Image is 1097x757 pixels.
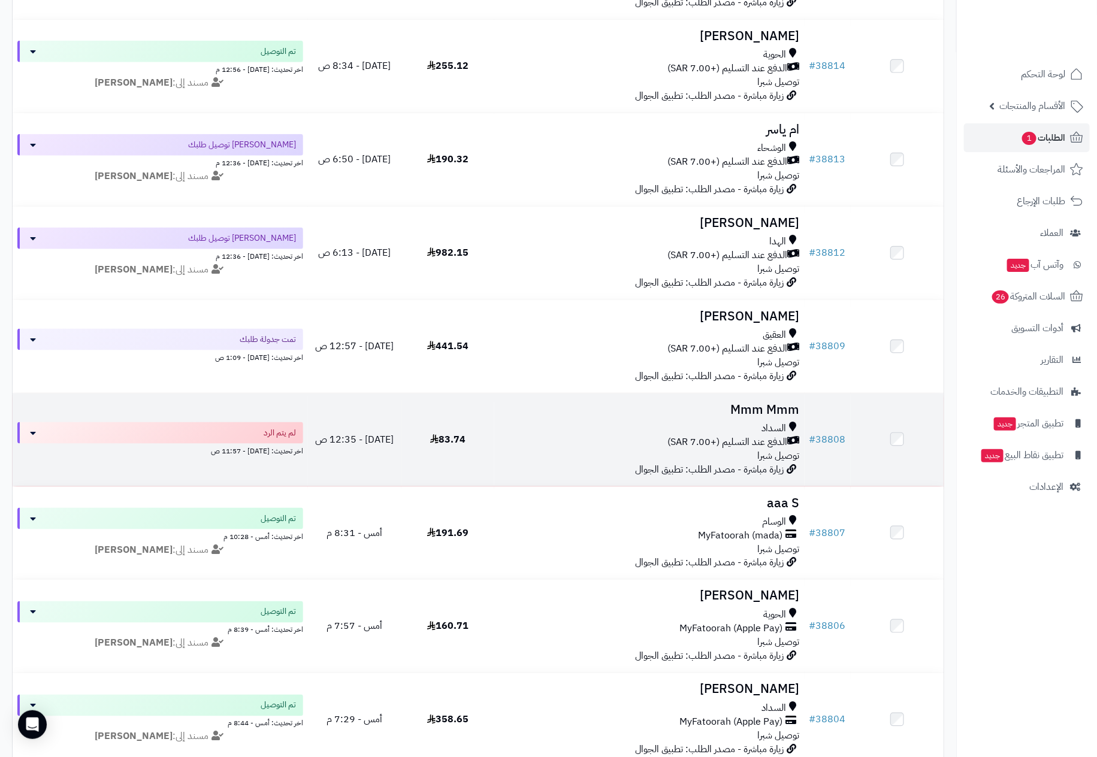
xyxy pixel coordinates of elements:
strong: [PERSON_NAME] [95,636,173,650]
span: لوحة التحكم [1021,66,1065,83]
strong: [PERSON_NAME] [95,543,173,557]
span: # [809,152,816,166]
a: أدوات التسويق [964,314,1090,343]
a: طلبات الإرجاع [964,187,1090,216]
div: اخر تحديث: أمس - 10:28 م [17,529,303,542]
span: [DATE] - 12:57 ص [316,339,394,353]
span: الدفع عند التسليم (+7.00 SAR) [668,249,788,262]
span: 83.74 [430,432,466,447]
span: # [809,713,816,727]
strong: [PERSON_NAME] [95,262,173,277]
span: الدفع عند التسليم (+7.00 SAR) [668,342,788,356]
span: زيارة مباشرة - مصدر الطلب: تطبيق الجوال [636,649,784,664]
a: #38807 [809,526,846,540]
a: السلات المتروكة26 [964,282,1090,311]
span: 441.54 [427,339,469,353]
div: اخر تحديث: [DATE] - 12:56 م [17,62,303,75]
span: تم التوصيل [261,46,296,57]
div: اخر تحديث: [DATE] - 1:09 ص [17,350,303,363]
span: [DATE] - 8:34 ص [319,59,391,73]
span: تم التوصيل [261,513,296,525]
span: [DATE] - 12:35 ص [316,432,394,447]
span: لم يتم الرد [264,427,296,439]
a: #38814 [809,59,846,73]
div: اخر تحديث: [DATE] - 12:36 م [17,249,303,262]
span: زيارة مباشرة - مصدر الطلب: تطبيق الجوال [636,275,784,290]
a: العملاء [964,219,1090,247]
span: توصيل شبرا [758,542,800,556]
span: المراجعات والأسئلة [998,161,1065,178]
span: العملاء [1040,225,1063,241]
span: زيارة مباشرة - مصدر الطلب: تطبيق الجوال [636,89,784,103]
span: 1 [1022,132,1036,145]
span: 191.69 [427,526,469,540]
span: [PERSON_NAME] توصيل طلبك [188,232,296,244]
span: زيارة مباشرة - مصدر الطلب: تطبيق الجوال [636,462,784,477]
div: مسند إلى: [8,730,312,744]
span: 190.32 [427,152,469,166]
a: #38804 [809,713,846,727]
span: تم التوصيل [261,700,296,711]
img: logo-2.png [1016,34,1086,59]
div: مسند إلى: [8,263,312,277]
span: # [809,619,816,634]
span: أدوات التسويق [1011,320,1063,337]
h3: [PERSON_NAME] [499,683,799,697]
span: السلات المتروكة [991,288,1065,305]
span: MyFatoorah (mada) [699,529,783,543]
span: التقارير [1041,352,1063,368]
div: Open Intercom Messenger [18,710,47,739]
strong: [PERSON_NAME] [95,169,173,183]
a: المراجعات والأسئلة [964,155,1090,184]
div: اخر تحديث: [DATE] - 11:57 ص [17,444,303,456]
span: توصيل شبرا [758,729,800,743]
strong: [PERSON_NAME] [95,729,173,744]
span: # [809,246,816,260]
span: الدفع عند التسليم (+7.00 SAR) [668,435,788,449]
a: التقارير [964,346,1090,374]
span: # [809,339,816,353]
span: MyFatoorah (Apple Pay) [680,622,783,636]
span: الوشحاء [758,141,787,155]
span: الهدا [770,235,787,249]
span: توصيل شبرا [758,355,800,370]
a: تطبيق نقاط البيعجديد [964,441,1090,470]
span: الدفع عند التسليم (+7.00 SAR) [668,62,788,75]
span: [PERSON_NAME] توصيل طلبك [188,139,296,151]
span: السداد [762,702,787,716]
span: جديد [981,449,1004,462]
span: توصيل شبرا [758,75,800,89]
a: #38812 [809,246,846,260]
strong: [PERSON_NAME] [95,75,173,90]
span: وآتس آب [1006,256,1063,273]
h3: [PERSON_NAME] [499,589,799,603]
span: توصيل شبرا [758,168,800,183]
span: طلبات الإرجاع [1017,193,1065,210]
span: الوسام [763,515,787,529]
div: مسند إلى: [8,637,312,650]
span: توصيل شبرا [758,262,800,276]
span: [DATE] - 6:50 ص [319,152,391,166]
h3: ام ياسر [499,123,799,137]
h3: aaa S [499,496,799,510]
h3: Mmm Mmm [499,403,799,417]
div: اخر تحديث: أمس - 8:44 م [17,716,303,729]
span: الأقسام والمنتجات [999,98,1065,114]
a: التطبيقات والخدمات [964,377,1090,406]
span: الدفع عند التسليم (+7.00 SAR) [668,155,788,169]
div: مسند إلى: [8,76,312,90]
span: 26 [992,290,1009,304]
span: تطبيق المتجر [993,415,1063,432]
a: لوحة التحكم [964,60,1090,89]
span: MyFatoorah (Apple Pay) [680,716,783,729]
h3: [PERSON_NAME] [499,216,799,230]
span: 982.15 [427,246,469,260]
span: 160.71 [427,619,469,634]
a: تطبيق المتجرجديد [964,409,1090,438]
span: تمت جدولة طلبك [240,334,296,346]
span: أمس - 7:29 م [327,713,383,727]
span: زيارة مباشرة - مصدر الطلب: تطبيق الجوال [636,182,784,196]
a: #38813 [809,152,846,166]
span: أمس - 7:57 م [327,619,383,634]
span: 255.12 [427,59,469,73]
